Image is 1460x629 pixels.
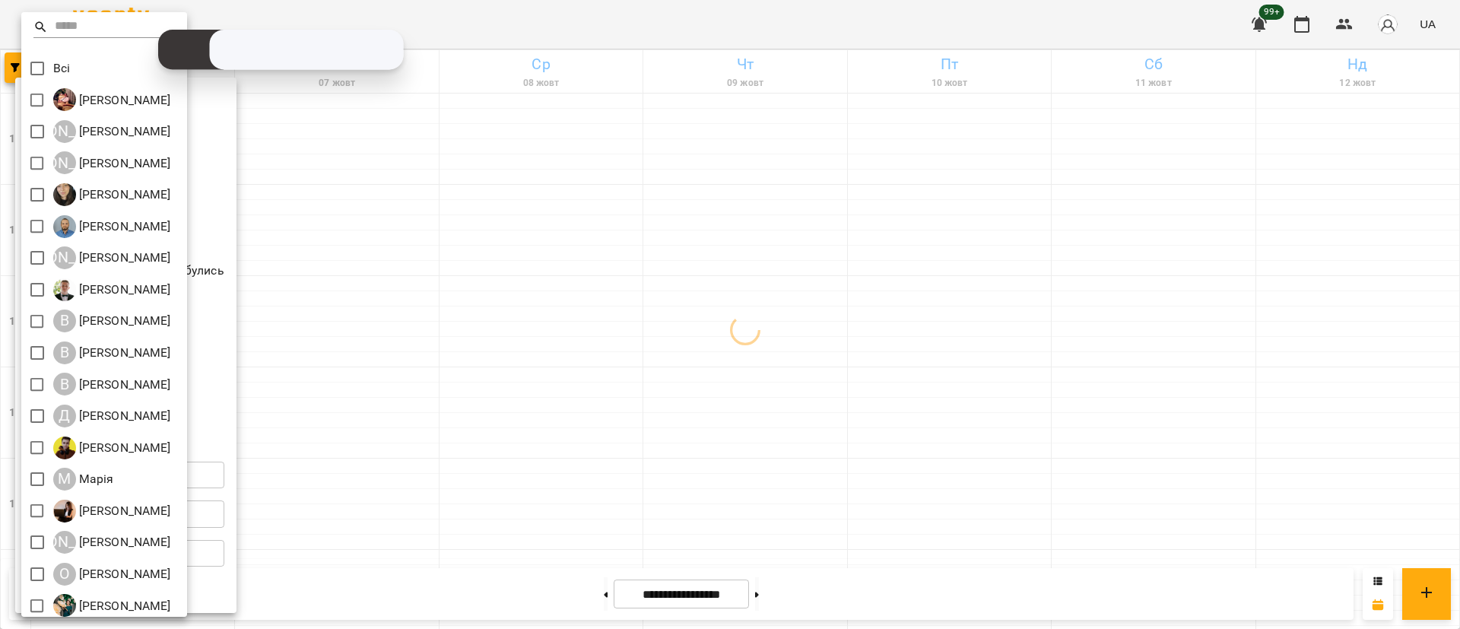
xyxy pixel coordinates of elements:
div: [PERSON_NAME] [53,531,76,554]
p: Марія [76,470,114,488]
a: І [PERSON_NAME] [53,88,171,111]
p: [PERSON_NAME] [76,312,171,330]
a: В [PERSON_NAME] [53,342,171,364]
img: А [53,183,76,206]
p: [PERSON_NAME] [76,186,171,204]
div: М [53,468,76,491]
p: [PERSON_NAME] [76,597,171,615]
p: [PERSON_NAME] [76,565,171,583]
p: Всі [53,59,70,78]
div: Анастасія Герус [53,183,171,206]
p: [PERSON_NAME] [76,91,171,110]
div: Альберт Волков [53,120,171,143]
a: О [PERSON_NAME] [53,594,171,617]
div: О [53,563,76,586]
div: [PERSON_NAME] [53,120,76,143]
p: [PERSON_NAME] [76,218,171,236]
div: Д [53,405,76,427]
div: Аліна Москаленко [53,151,171,174]
p: [PERSON_NAME] [76,376,171,394]
p: [PERSON_NAME] [76,154,171,173]
div: В [53,342,76,364]
div: Ольга Мизюк [53,594,171,617]
p: [PERSON_NAME] [76,281,171,299]
a: А [PERSON_NAME] [53,215,171,238]
img: Д [53,437,76,459]
a: Н [PERSON_NAME] [53,500,171,523]
div: В [53,310,76,332]
a: [PERSON_NAME] [PERSON_NAME] [53,531,171,554]
img: Н [53,500,76,523]
div: Антон Костюк [53,215,171,238]
p: [PERSON_NAME] [76,533,171,551]
a: Д [PERSON_NAME] [53,405,171,427]
div: Оксана Кочанова [53,563,171,586]
div: Ніна Марчук [53,531,171,554]
img: О [53,594,76,617]
div: Надія Шрай [53,500,171,523]
div: Марія [53,468,114,491]
a: А [PERSON_NAME] [53,183,171,206]
div: Артем Кот [53,246,171,269]
p: [PERSON_NAME] [76,502,171,520]
a: О [PERSON_NAME] [53,563,171,586]
div: Вадим Моргун [53,278,171,301]
p: [PERSON_NAME] [76,249,171,267]
a: В [PERSON_NAME] [53,373,171,396]
div: [PERSON_NAME] [53,151,76,174]
a: [PERSON_NAME] [PERSON_NAME] [53,151,171,174]
div: Ілля Петруша [53,88,171,111]
a: [PERSON_NAME] [PERSON_NAME] [53,120,171,143]
p: [PERSON_NAME] [76,407,171,425]
img: І [53,88,76,111]
div: [PERSON_NAME] [53,246,76,269]
a: В [PERSON_NAME] [53,310,171,332]
a: Д [PERSON_NAME] [53,437,171,459]
div: В [53,373,76,396]
a: В [PERSON_NAME] [53,278,171,301]
p: [PERSON_NAME] [76,439,171,457]
p: [PERSON_NAME] [76,122,171,141]
img: А [53,215,76,238]
img: В [53,278,76,301]
a: М Марія [53,468,114,491]
a: [PERSON_NAME] [PERSON_NAME] [53,246,171,269]
p: [PERSON_NAME] [76,344,171,362]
